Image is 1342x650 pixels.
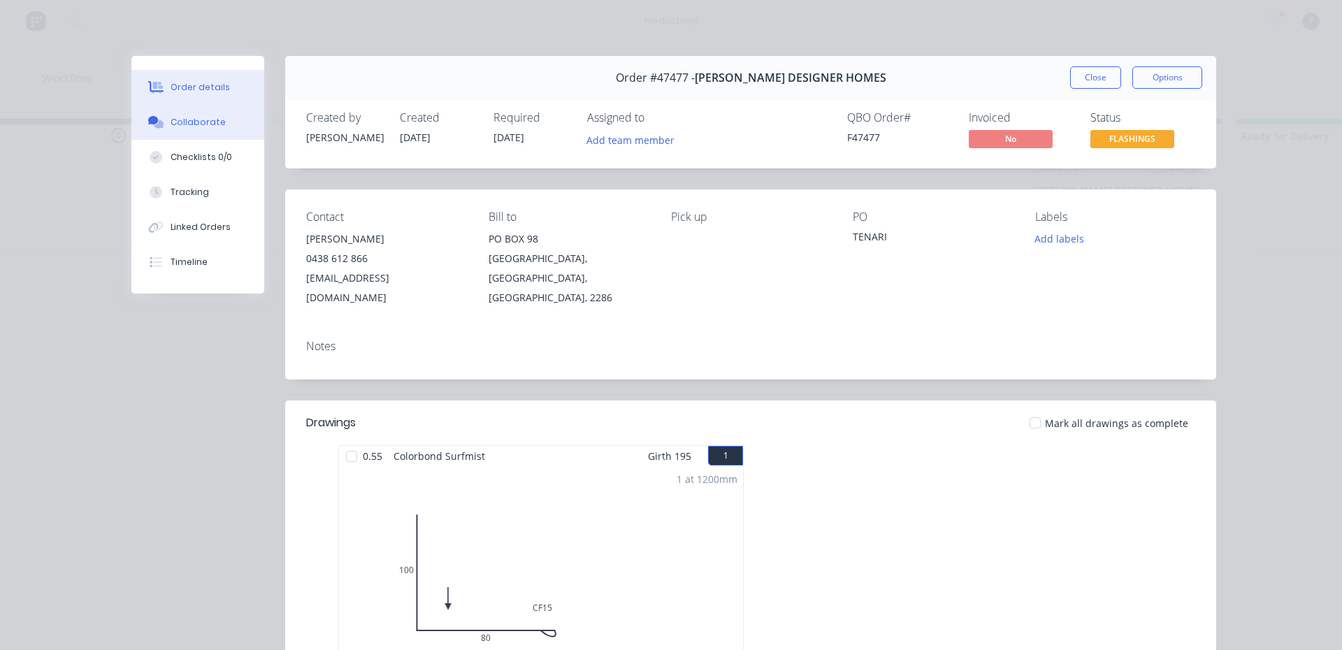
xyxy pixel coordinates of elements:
div: PO BOX 98 [489,229,649,249]
button: Order details [131,70,264,105]
div: Drawings [306,414,356,431]
div: [PERSON_NAME]0438 612 866[EMAIL_ADDRESS][DOMAIN_NAME] [306,229,466,308]
div: Contact [306,210,466,224]
button: Add team member [587,130,682,149]
div: Tracking [171,186,209,198]
button: FLASHINGS [1090,130,1174,151]
button: Add team member [579,130,682,149]
div: [EMAIL_ADDRESS][DOMAIN_NAME] [306,268,466,308]
button: Add labels [1027,229,1092,248]
button: Linked Orders [131,210,264,245]
span: FLASHINGS [1090,130,1174,147]
span: Colorbond Surfmist [388,446,491,466]
div: [PERSON_NAME] [306,229,466,249]
button: Close [1070,66,1121,89]
div: Created by [306,111,383,124]
div: 1 at 1200mm [677,472,737,486]
span: 0.55 [357,446,388,466]
div: Order details [171,81,230,94]
span: Mark all drawings as complete [1045,416,1188,431]
div: Collaborate [171,116,226,129]
span: [DATE] [493,131,524,144]
div: [PERSON_NAME] [306,130,383,145]
span: Girth 195 [648,446,691,466]
button: 1 [708,446,743,465]
div: Assigned to [587,111,727,124]
div: Labels [1035,210,1195,224]
span: No [969,130,1053,147]
div: Bill to [489,210,649,224]
button: Checklists 0/0 [131,140,264,175]
span: Order #47477 - [616,71,695,85]
span: [PERSON_NAME] DESIGNER HOMES [695,71,886,85]
div: Required [493,111,570,124]
div: QBO Order # [847,111,952,124]
div: Created [400,111,477,124]
div: Timeline [171,256,208,268]
button: Tracking [131,175,264,210]
div: Invoiced [969,111,1074,124]
button: Options [1132,66,1202,89]
div: PO [853,210,1013,224]
span: [DATE] [400,131,431,144]
div: Pick up [671,210,831,224]
button: Collaborate [131,105,264,140]
div: Checklists 0/0 [171,151,232,164]
div: Notes [306,340,1195,353]
div: F47477 [847,130,952,145]
div: [GEOGRAPHIC_DATA], [GEOGRAPHIC_DATA], [GEOGRAPHIC_DATA], 2286 [489,249,649,308]
div: PO BOX 98[GEOGRAPHIC_DATA], [GEOGRAPHIC_DATA], [GEOGRAPHIC_DATA], 2286 [489,229,649,308]
div: Linked Orders [171,221,231,233]
button: Timeline [131,245,264,280]
div: 0438 612 866 [306,249,466,268]
div: Status [1090,111,1195,124]
div: TENARI [853,229,1013,249]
